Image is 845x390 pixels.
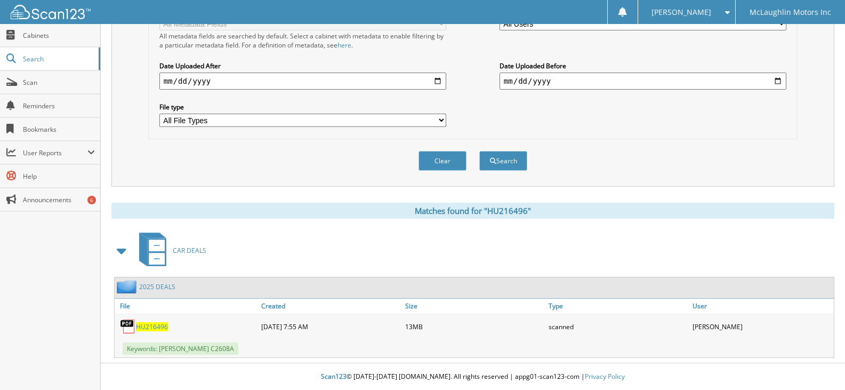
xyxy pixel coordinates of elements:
a: CAR DEALS [133,229,206,272]
span: User Reports [23,148,87,157]
div: All metadata fields are searched by default. Select a cabinet with metadata to enable filtering b... [159,31,446,50]
label: Date Uploaded After [159,61,446,70]
button: Clear [419,151,466,171]
span: Scan123 [321,372,347,381]
span: Scan [23,78,95,87]
a: File [115,299,259,313]
a: Type [546,299,690,313]
input: end [500,73,786,90]
span: McLaughlin Motors Inc [750,9,831,15]
a: Privacy Policy [585,372,625,381]
img: PDF.png [120,319,136,335]
a: 2025 DEALS [139,282,175,291]
span: CAR DEALS [173,246,206,255]
span: Help [23,172,95,181]
a: HU216496 [136,322,168,331]
div: 6 [87,196,96,204]
a: User [690,299,834,313]
div: Matches found for "HU216496" [111,203,834,219]
span: [PERSON_NAME] [651,9,711,15]
div: © [DATE]-[DATE] [DOMAIN_NAME]. All rights reserved | appg01-scan123-com | [101,364,845,390]
div: [DATE] 7:55 AM [259,316,403,337]
span: Announcements [23,195,95,204]
span: Search [23,54,93,63]
label: Date Uploaded Before [500,61,786,70]
input: start [159,73,446,90]
a: here [337,41,351,50]
button: Search [479,151,527,171]
label: File type [159,102,446,112]
img: scan123-logo-white.svg [11,5,91,19]
span: Cabinets [23,31,95,40]
span: Keywords: [PERSON_NAME] C2608A [123,343,238,355]
div: scanned [546,316,690,337]
a: Created [259,299,403,313]
span: Reminders [23,101,95,110]
span: Bookmarks [23,125,95,134]
div: 13MB [403,316,546,337]
iframe: Chat Widget [792,339,845,390]
div: [PERSON_NAME] [690,316,834,337]
img: folder2.png [117,280,139,293]
a: Size [403,299,546,313]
